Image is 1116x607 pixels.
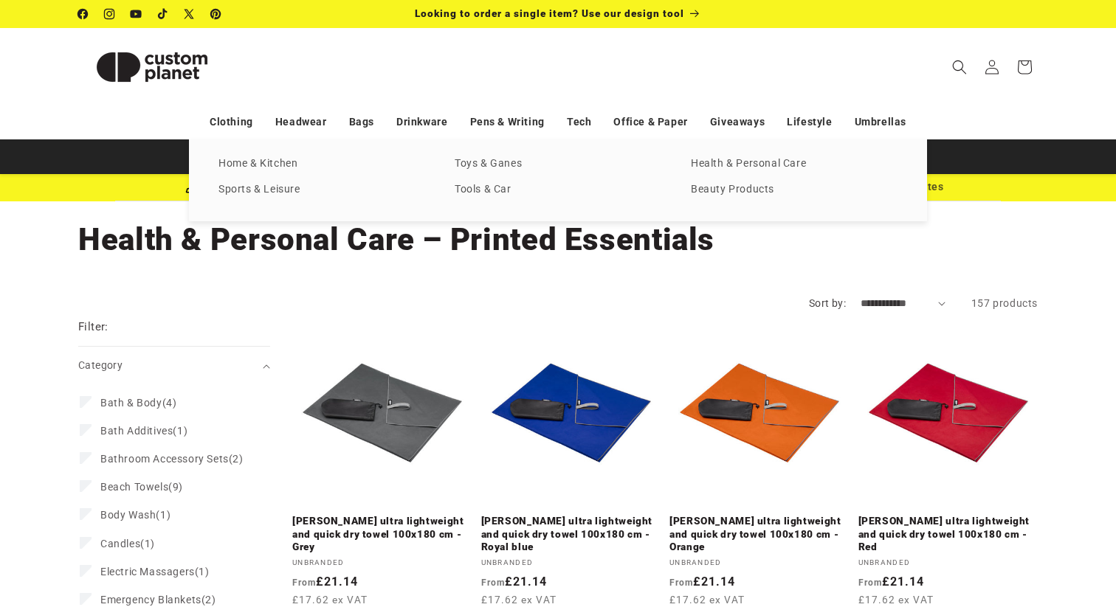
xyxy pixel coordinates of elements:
[691,154,898,174] a: Health & Personal Care
[100,565,210,578] span: (1)
[100,424,187,437] span: (1)
[100,509,156,521] span: Body Wash
[78,319,108,336] h2: Filter:
[710,109,765,135] a: Giveaways
[275,109,327,135] a: Headwear
[481,515,661,554] a: [PERSON_NAME] ultra lightweight and quick dry towel 100x180 cm - Royal blue
[691,180,898,200] a: Beauty Products
[218,180,425,200] a: Sports & Leisure
[613,109,687,135] a: Office & Paper
[415,7,684,19] span: Looking to order a single item? Use our design tool
[470,109,545,135] a: Pens & Writing
[858,515,1038,554] a: [PERSON_NAME] ultra lightweight and quick dry towel 100x180 cm - Red
[349,109,374,135] a: Bags
[943,51,976,83] summary: Search
[292,515,472,554] a: [PERSON_NAME] ultra lightweight and quick dry towel 100x180 cm - Grey
[100,593,216,606] span: (2)
[787,109,832,135] a: Lifestyle
[100,508,170,521] span: (1)
[78,359,123,371] span: Category
[218,154,425,174] a: Home & Kitchen
[100,537,155,550] span: (1)
[100,453,229,465] span: Bathroom Accessory Sets
[78,347,270,384] summary: Category (0 selected)
[455,180,661,200] a: Tools & Car
[100,538,140,549] span: Candles
[100,594,201,606] span: Emergency Blankets
[100,397,162,409] span: Bath & Body
[100,480,183,493] span: (9)
[809,297,846,309] label: Sort by:
[855,109,906,135] a: Umbrellas
[669,515,850,554] a: [PERSON_NAME] ultra lightweight and quick dry towel 100x180 cm - Orange
[971,297,1038,309] span: 157 products
[210,109,253,135] a: Clothing
[100,566,195,577] span: Electric Massagers
[100,481,168,493] span: Beach Towels
[396,109,447,135] a: Drinkware
[73,28,232,105] a: Custom Planet
[78,220,1038,260] h1: Health & Personal Care – Printed Essentials
[100,425,173,437] span: Bath Additives
[455,154,661,174] a: Toys & Ganes
[78,34,226,100] img: Custom Planet
[100,452,244,465] span: (2)
[567,109,591,135] a: Tech
[100,396,176,409] span: (4)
